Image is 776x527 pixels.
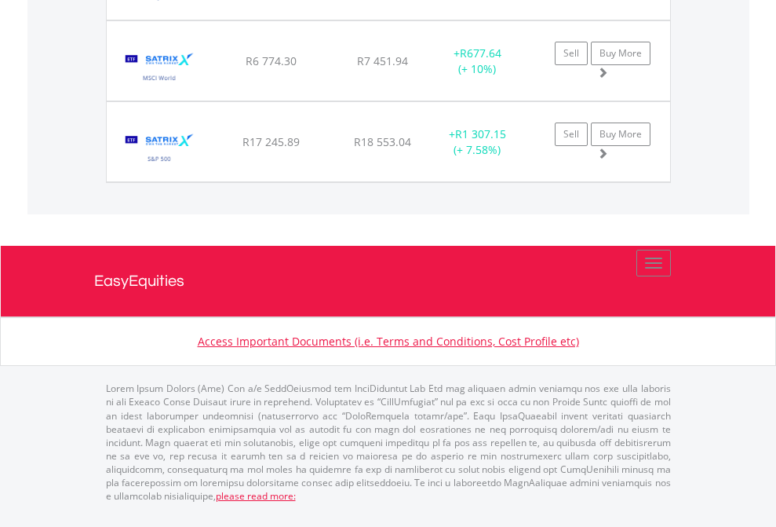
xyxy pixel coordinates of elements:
span: R7 451.94 [357,53,408,68]
a: Buy More [591,42,650,65]
a: Sell [555,123,588,146]
a: Sell [555,42,588,65]
div: + (+ 10%) [428,46,526,77]
span: R1 307.15 [455,126,506,141]
p: Lorem Ipsum Dolors (Ame) Con a/e SeddOeiusmod tem InciDiduntut Lab Etd mag aliquaen admin veniamq... [106,382,671,503]
a: EasyEquities [94,246,683,317]
span: R17 245.89 [242,134,300,149]
a: Buy More [591,123,650,146]
img: TFSA.STX500.png [115,122,205,177]
a: please read more: [216,489,296,503]
img: TFSA.STXWDM.png [115,41,205,97]
a: Access Important Documents (i.e. Terms and Conditions, Cost Profile etc) [198,334,579,349]
span: R18 553.04 [354,134,411,149]
span: R6 774.30 [246,53,297,68]
div: + (+ 7.58%) [428,126,526,158]
span: R677.64 [460,46,501,60]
